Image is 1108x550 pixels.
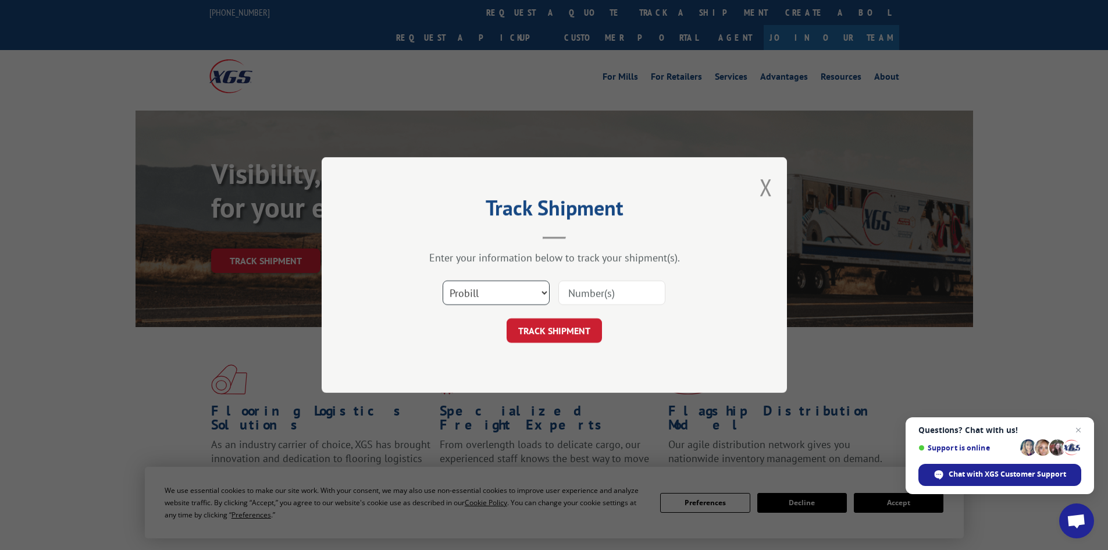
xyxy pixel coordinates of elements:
[918,464,1081,486] div: Chat with XGS Customer Support
[949,469,1066,480] span: Chat with XGS Customer Support
[1059,503,1094,538] div: Open chat
[760,172,772,203] button: Close modal
[380,251,729,264] div: Enter your information below to track your shipment(s).
[1071,423,1085,437] span: Close chat
[380,200,729,222] h2: Track Shipment
[507,318,602,343] button: TRACK SHIPMENT
[918,425,1081,435] span: Questions? Chat with us!
[918,443,1016,452] span: Support is online
[558,281,665,305] input: Number(s)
